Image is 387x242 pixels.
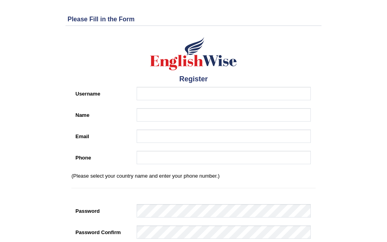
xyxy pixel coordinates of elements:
[148,36,239,71] img: Logo of English Wise create a new account for intelligent practice with AI
[68,16,319,23] h3: Please Fill in the Form
[71,87,133,98] label: Username
[71,151,133,161] label: Phone
[71,108,133,119] label: Name
[71,172,316,180] p: (Please select your country name and enter your phone number.)
[71,204,133,215] label: Password
[71,75,316,83] h4: Register
[71,129,133,140] label: Email
[71,225,133,236] label: Password Confirm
